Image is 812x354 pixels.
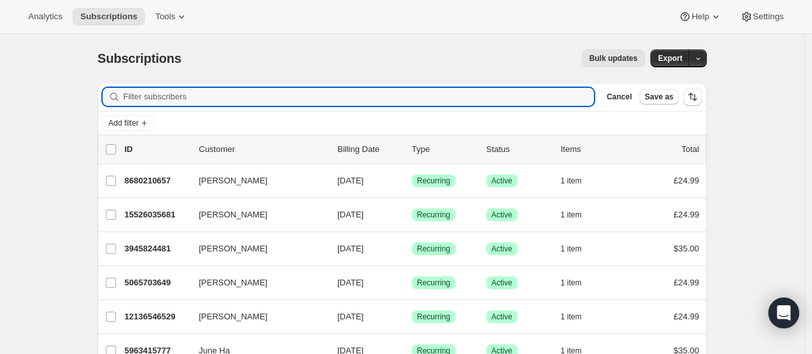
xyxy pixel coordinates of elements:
[124,143,189,156] p: ID
[639,89,679,105] button: Save as
[123,88,594,106] input: Filter subscribers
[148,8,196,26] button: Tools
[124,208,189,221] p: 15526035681
[337,176,364,185] span: [DATE]
[417,312,450,322] span: Recurring
[124,240,699,258] div: 3945824481[PERSON_NAME][DATE]SuccessRecurringSuccessActive1 item$35.00
[673,176,699,185] span: £24.99
[124,242,189,255] p: 3945824481
[199,276,267,289] span: [PERSON_NAME]
[417,176,450,186] span: Recurring
[682,143,699,156] p: Total
[124,172,699,190] div: 8680210657[PERSON_NAME][DATE]SuccessRecurringSuccessActive1 item£24.99
[671,8,729,26] button: Help
[80,12,137,22] span: Subscriptions
[658,53,682,63] span: Export
[582,49,645,67] button: Bulk updates
[753,12,784,22] span: Settings
[673,244,699,253] span: $35.00
[673,312,699,321] span: £24.99
[561,206,596,224] button: 1 item
[673,210,699,219] span: £24.99
[28,12,62,22] span: Analytics
[337,278,364,287] span: [DATE]
[602,89,637,105] button: Cancel
[561,240,596,258] button: 1 item
[337,143,402,156] p: Billing Date
[124,310,189,323] p: 12136546529
[155,12,175,22] span: Tools
[124,174,189,187] p: 8680210657
[417,210,450,220] span: Recurring
[491,210,512,220] span: Active
[561,172,596,190] button: 1 item
[124,308,699,326] div: 12136546529[PERSON_NAME][DATE]SuccessRecurringSuccessActive1 item£24.99
[486,143,550,156] p: Status
[684,88,702,106] button: Sort the results
[561,312,582,322] span: 1 item
[589,53,638,63] span: Bulk updates
[108,118,139,128] span: Add filter
[768,298,799,328] div: Open Intercom Messenger
[561,308,596,326] button: 1 item
[645,92,673,102] span: Save as
[191,239,319,259] button: [PERSON_NAME]
[199,143,327,156] p: Customer
[191,205,319,225] button: [PERSON_NAME]
[337,312,364,321] span: [DATE]
[199,174,267,187] span: [PERSON_NAME]
[191,307,319,327] button: [PERSON_NAME]
[650,49,690,67] button: Export
[199,242,267,255] span: [PERSON_NAME]
[124,276,189,289] p: 5065703649
[72,8,145,26] button: Subscriptions
[561,143,625,156] div: Items
[103,115,154,131] button: Add filter
[97,51,182,65] span: Subscriptions
[561,210,582,220] span: 1 item
[673,278,699,287] span: £24.99
[21,8,70,26] button: Analytics
[561,244,582,254] span: 1 item
[124,274,699,292] div: 5065703649[PERSON_NAME][DATE]SuccessRecurringSuccessActive1 item£24.99
[732,8,791,26] button: Settings
[491,278,512,288] span: Active
[491,176,512,186] span: Active
[561,278,582,288] span: 1 item
[124,143,699,156] div: IDCustomerBilling DateTypeStatusItemsTotal
[417,244,450,254] span: Recurring
[412,143,476,156] div: Type
[191,171,319,191] button: [PERSON_NAME]
[337,210,364,219] span: [DATE]
[124,206,699,224] div: 15526035681[PERSON_NAME][DATE]SuccessRecurringSuccessActive1 item£24.99
[337,244,364,253] span: [DATE]
[561,274,596,292] button: 1 item
[491,312,512,322] span: Active
[199,310,267,323] span: [PERSON_NAME]
[191,273,319,293] button: [PERSON_NAME]
[691,12,709,22] span: Help
[561,176,582,186] span: 1 item
[491,244,512,254] span: Active
[199,208,267,221] span: [PERSON_NAME]
[607,92,632,102] span: Cancel
[417,278,450,288] span: Recurring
